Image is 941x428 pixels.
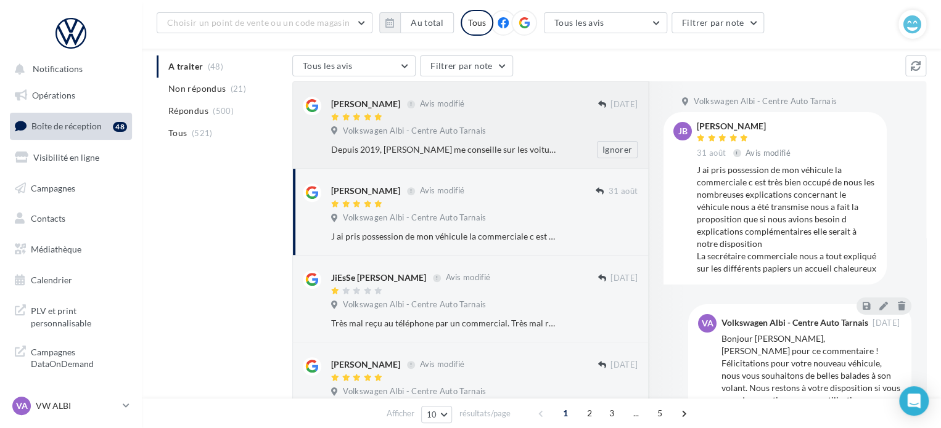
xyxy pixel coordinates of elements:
[343,386,486,397] span: Volkswagen Albi - Centre Auto Tarnais
[213,106,234,116] span: (500)
[7,83,134,108] a: Opérations
[597,141,638,158] button: Ignorer
[400,12,454,33] button: Au total
[32,90,75,100] span: Opérations
[157,12,372,33] button: Choisir un point de vente ou un code magasin
[419,186,464,196] span: Avis modifié
[168,83,226,95] span: Non répondus
[343,126,486,137] span: Volkswagen Albi - Centre Auto Tarnais
[746,148,791,158] span: Avis modifié
[650,403,670,423] span: 5
[167,17,350,28] span: Choisir un point de vente ou un code magasin
[721,318,868,327] div: Volkswagen Albi - Centre Auto Tarnais
[556,403,575,423] span: 1
[626,403,646,423] span: ...
[7,297,134,334] a: PLV et print personnalisable
[31,182,75,193] span: Campagnes
[610,273,638,284] span: [DATE]
[331,185,400,197] div: [PERSON_NAME]
[697,122,793,131] div: [PERSON_NAME]
[7,113,134,139] a: Boîte de réception48
[33,64,83,75] span: Notifications
[554,17,604,28] span: Tous les avis
[31,213,65,224] span: Contacts
[168,127,187,139] span: Tous
[7,145,134,171] a: Visibilité en ligne
[445,273,490,283] span: Avis modifié
[192,128,213,138] span: (521)
[702,317,713,329] span: VA
[387,408,414,419] span: Afficher
[873,319,900,327] span: [DATE]
[303,60,353,71] span: Tous les avis
[331,230,557,243] div: J ai pris possession de mon véhicule la commerciale c est très bien occupé de nous les nombreuses...
[7,206,134,232] a: Contacts
[544,12,667,33] button: Tous les avis
[10,394,132,418] a: VA VW ALBI
[697,148,726,159] span: 31 août
[331,98,400,110] div: [PERSON_NAME]
[168,105,208,117] span: Répondus
[331,272,426,284] div: JiEsSe [PERSON_NAME]
[343,212,486,224] span: Volkswagen Albi - Centre Auto Tarnais
[331,143,557,156] div: Depuis 2019, [PERSON_NAME] me conseille sur les voitures pour la preuve nous sommes à notre 4eme ...
[459,408,510,419] span: résultats/page
[31,302,127,329] span: PLV et print personnalisable
[610,99,638,110] span: [DATE]
[461,10,493,36] div: Tous
[31,275,72,285] span: Calendrier
[231,84,246,94] span: (21)
[678,125,688,137] span: jB
[419,360,464,369] span: Avis modifié
[7,267,134,293] a: Calendrier
[343,299,486,310] span: Volkswagen Albi - Centre Auto Tarnais
[379,12,454,33] button: Au total
[7,339,134,375] a: Campagnes DataOnDemand
[672,12,765,33] button: Filtrer par note
[31,244,81,254] span: Médiathèque
[602,403,622,423] span: 3
[420,55,513,76] button: Filtrer par note
[31,121,102,131] span: Boîte de réception
[580,403,599,423] span: 2
[292,55,416,76] button: Tous les avis
[419,99,464,109] span: Avis modifié
[331,317,557,329] div: Très mal reçu au téléphone par un commercial. Très mal reçu par ce même commercial à la concessio...
[421,406,453,423] button: 10
[609,186,638,197] span: 31 août
[7,176,134,201] a: Campagnes
[7,236,134,262] a: Médiathèque
[33,152,99,163] span: Visibilité en ligne
[610,360,638,371] span: [DATE]
[36,400,118,412] p: VW ALBI
[113,122,127,132] div: 48
[331,358,400,371] div: [PERSON_NAME]
[697,164,877,275] div: J ai pris possession de mon véhicule la commerciale c est très bien occupé de nous les nombreuses...
[899,386,929,416] div: Open Intercom Messenger
[427,410,437,419] span: 10
[16,400,28,412] span: VA
[31,344,127,370] span: Campagnes DataOnDemand
[694,96,837,107] span: Volkswagen Albi - Centre Auto Tarnais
